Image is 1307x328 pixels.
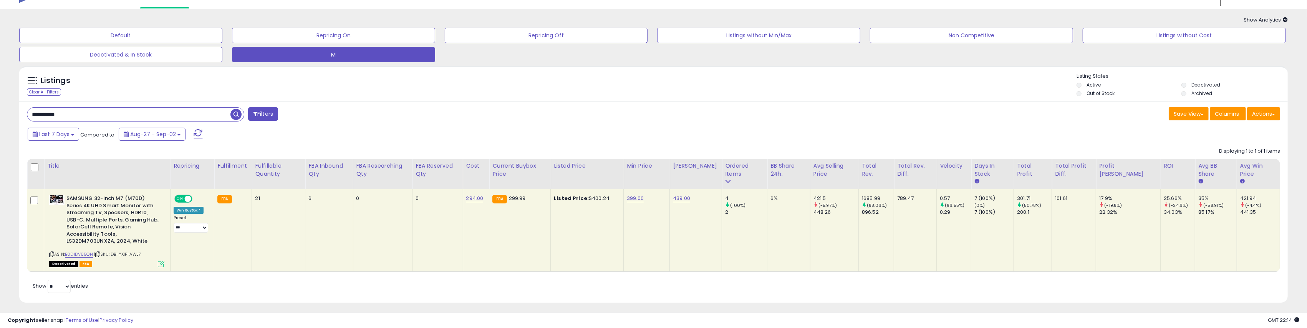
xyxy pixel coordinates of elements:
[217,195,232,203] small: FBA
[770,162,807,178] div: BB Share 24h.
[1191,82,1220,88] label: Deactivated
[66,316,98,324] a: Terms of Use
[119,128,186,141] button: Aug-27 - Sep-02
[1105,202,1122,208] small: (-19.8%)
[725,162,764,178] div: Ordered Items
[65,251,93,258] a: B0D1DV85QH
[356,162,409,178] div: FBA Researching Qty
[175,196,185,202] span: ON
[232,47,435,62] button: M
[1244,16,1288,23] span: Show Analytics
[28,128,79,141] button: Last 7 Days
[1077,73,1288,80] p: Listing States:
[862,195,894,202] div: 1685.99
[867,202,887,208] small: (88.06%)
[1198,195,1237,202] div: 35%
[1219,148,1280,155] div: Displaying 1 to 1 of 1 items
[1240,162,1277,178] div: Avg Win Price
[554,195,589,202] b: Listed Price:
[232,28,435,43] button: Repricing On
[1240,209,1280,216] div: 441.35
[255,195,299,202] div: 21
[308,162,350,178] div: FBA inbound Qty
[1099,209,1160,216] div: 22.32%
[818,202,837,208] small: (-5.97%)
[627,195,644,202] a: 399.00
[94,251,141,257] span: | SKU: DB-YXIP-AWJ7
[174,215,208,233] div: Preset:
[1017,162,1049,178] div: Total Profit
[554,162,620,170] div: Listed Price
[1099,162,1157,178] div: Profit [PERSON_NAME]
[1022,202,1041,208] small: (50.78%)
[1083,28,1286,43] button: Listings without Cost
[1087,82,1101,88] label: Active
[41,75,70,86] h5: Listings
[130,130,176,138] span: Aug-27 - Sep-02
[33,282,88,290] span: Show: entries
[49,195,164,266] div: ASIN:
[174,207,204,214] div: Win BuyBox *
[8,317,133,324] div: seller snap | |
[1240,195,1280,202] div: 421.94
[80,131,116,138] span: Compared to:
[1198,209,1237,216] div: 85.17%
[27,88,61,96] div: Clear All Filters
[554,195,618,202] div: $400.24
[1268,316,1299,324] span: 2025-09-10 22:14 GMT
[1247,107,1280,120] button: Actions
[39,130,70,138] span: Last 7 Days
[673,195,690,202] a: 439.00
[19,47,222,62] button: Deactivated & In Stock
[416,162,459,178] div: FBA Reserved Qty
[1164,162,1192,170] div: ROI
[897,162,933,178] div: Total Rev. Diff.
[49,195,65,205] img: 41icW5WjSrL._SL40_.jpg
[1017,209,1052,216] div: 200.1
[1164,195,1195,202] div: 25.66%
[657,28,860,43] button: Listings without Min/Max
[770,195,804,202] div: 6%
[1169,107,1209,120] button: Save View
[255,162,302,178] div: Fulfillable Quantity
[492,195,507,203] small: FBA
[813,162,855,178] div: Avg Selling Price
[1191,90,1212,97] label: Archived
[1164,209,1195,216] div: 34.03%
[47,162,167,170] div: Title
[974,178,979,185] small: Days In Stock.
[974,202,985,208] small: (0%)
[466,195,484,202] a: 294.00
[870,28,1073,43] button: Non Competitive
[1099,195,1160,202] div: 17.9%
[940,162,968,170] div: Velocity
[1240,178,1245,185] small: Avg Win Price.
[492,162,547,178] div: Current Buybox Price
[1198,162,1234,178] div: Avg BB Share
[1198,178,1203,185] small: Avg BB Share.
[509,195,526,202] span: 299.99
[308,195,347,202] div: 6
[217,162,248,170] div: Fulfillment
[1245,202,1261,208] small: (-4.4%)
[8,316,36,324] strong: Copyright
[1055,195,1090,202] div: 101.61
[191,196,204,202] span: OFF
[99,316,133,324] a: Privacy Policy
[725,195,767,202] div: 4
[445,28,648,43] button: Repricing Off
[813,209,858,216] div: 448.26
[1087,90,1115,97] label: Out of Stock
[66,195,160,247] b: SAMSUNG 32-Inch M7 (M70D) Series 4K UHD Smart Monitor with Streaming TV, Speakers, HDR10, USB-C, ...
[1203,202,1224,208] small: (-58.91%)
[1215,110,1239,118] span: Columns
[862,209,894,216] div: 896.52
[1017,195,1052,202] div: 301.71
[813,195,858,202] div: 421.5
[974,162,1010,178] div: Days In Stock
[19,28,222,43] button: Default
[940,195,971,202] div: 0.57
[974,209,1014,216] div: 7 (100%)
[248,107,278,121] button: Filters
[174,162,211,170] div: Repricing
